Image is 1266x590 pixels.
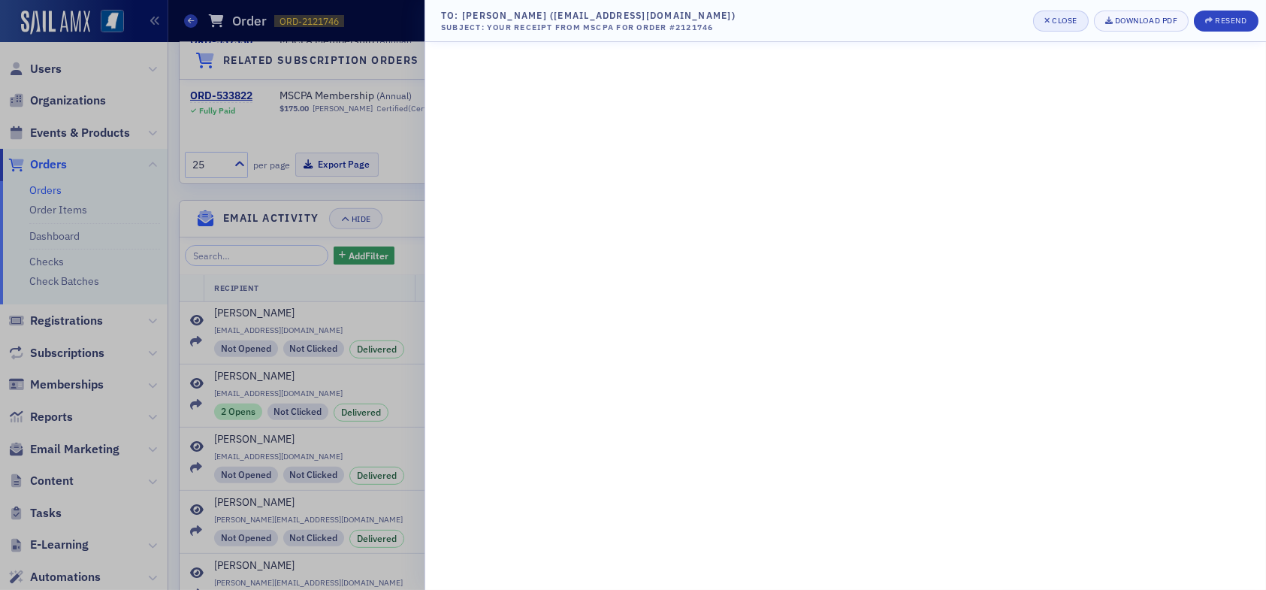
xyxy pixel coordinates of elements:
[441,22,736,34] div: Subject: Your Receipt from MSCPA for Order #2121746
[1052,17,1077,25] div: Close
[1194,11,1258,32] button: Resend
[1094,11,1189,32] a: Download PDF
[1115,17,1177,25] div: Download PDF
[1033,11,1089,32] button: Close
[441,8,736,22] div: To: [PERSON_NAME] ([EMAIL_ADDRESS][DOMAIN_NAME])
[1215,17,1246,25] div: Resend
